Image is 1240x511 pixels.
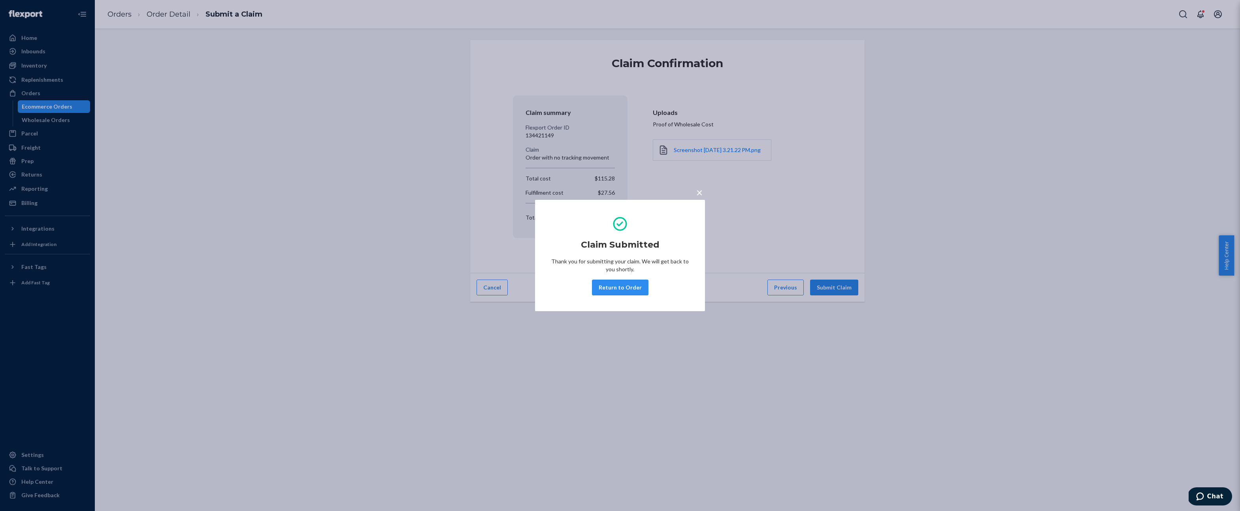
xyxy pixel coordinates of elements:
span: × [696,186,703,199]
p: Thank you for submitting your claim. We will get back to you shortly. [551,257,689,273]
button: Return to Order [592,280,648,295]
iframe: Opens a widget where you can chat to one of our agents [1189,487,1232,507]
h2: Claim Submitted [581,239,660,251]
